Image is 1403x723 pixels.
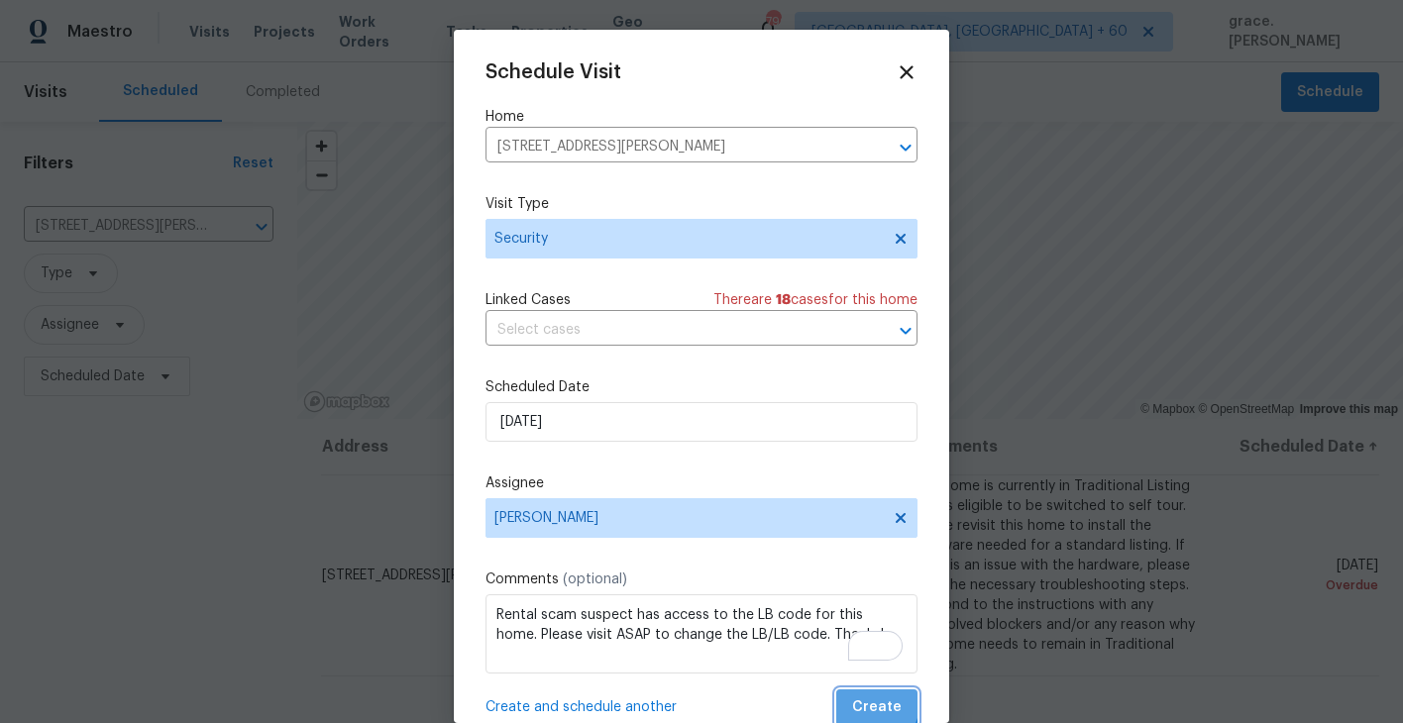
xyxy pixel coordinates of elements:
[852,695,902,720] span: Create
[486,594,917,673] textarea: To enrich screen reader interactions, please activate Accessibility in Grammarly extension settings
[486,315,862,346] input: Select cases
[892,317,919,345] button: Open
[486,402,917,442] input: M/D/YYYY
[896,61,917,83] span: Close
[486,290,571,310] span: Linked Cases
[486,194,917,214] label: Visit Type
[486,62,621,82] span: Schedule Visit
[486,697,677,717] span: Create and schedule another
[486,132,862,162] input: Enter in an address
[494,510,883,526] span: [PERSON_NAME]
[776,293,791,307] span: 18
[563,572,627,586] span: (optional)
[713,290,917,310] span: There are case s for this home
[486,569,917,589] label: Comments
[892,134,919,161] button: Open
[486,473,917,493] label: Assignee
[486,377,917,397] label: Scheduled Date
[494,229,880,249] span: Security
[486,107,917,127] label: Home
